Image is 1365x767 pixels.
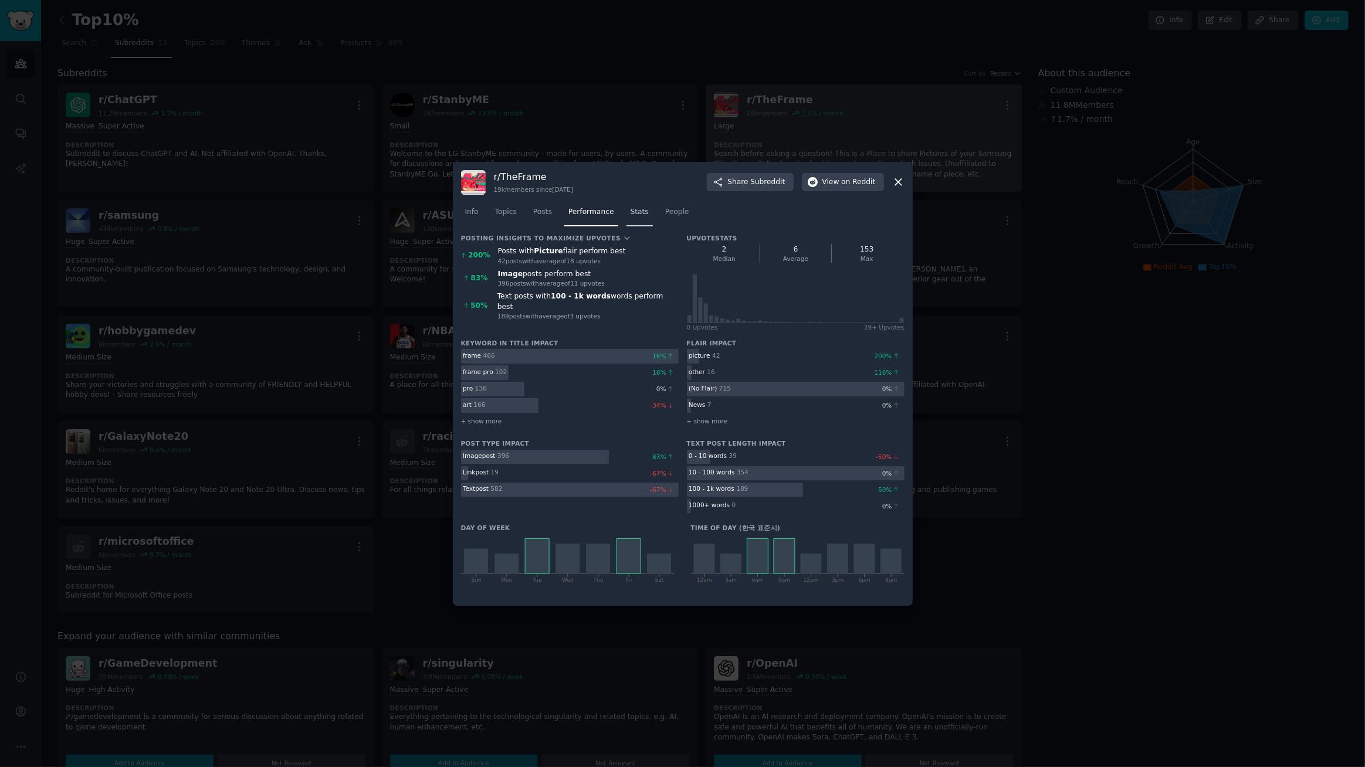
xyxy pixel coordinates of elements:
div: Posting Insights to maximize [461,234,584,242]
div: 0 % [882,385,905,393]
div: other [689,368,705,376]
div: picture [689,351,710,359]
a: Topics [491,203,521,227]
div: 166 [473,401,485,409]
span: View [822,177,876,188]
a: Performance [564,203,618,227]
div: -67 % [650,469,678,477]
div: -34 % [650,401,678,409]
span: on Reddit [841,177,875,188]
div: frame pro [463,368,493,376]
b: 100 - 1k words [551,292,611,300]
span: Stats [631,207,649,218]
div: Posts with flair perform best [498,246,679,257]
div: 354 [737,468,748,476]
div: 136 [475,384,487,392]
div: 153 [836,245,898,255]
div: 715 [719,384,731,392]
span: Posts [533,207,552,218]
div: 7 [707,401,712,409]
span: People [665,207,689,218]
div: 39 [729,452,737,460]
div: Average [764,254,827,263]
div: 0 - 10 words [689,452,727,460]
div: 16 % [652,368,678,376]
div: 189 post s with average of 3 upvote s [497,312,679,320]
h3: Text Post Length Impact [687,439,905,447]
div: 0 [732,501,736,509]
div: 466 [483,351,495,359]
a: Posts [529,203,556,227]
div: Image post [463,452,496,460]
tspan: 3pm [832,577,844,583]
span: Info [465,207,479,218]
tspan: 12pm [803,577,818,583]
h3: Flair impact [687,339,905,347]
div: 0 Upvote s [687,323,718,331]
div: 396 [497,452,509,460]
div: Link post [463,468,489,476]
div: frame [463,351,481,359]
a: Stats [626,203,653,227]
button: ShareSubreddit [707,173,793,192]
h3: r/ TheFrame [494,171,573,183]
div: 42 [712,351,720,359]
div: 6 [764,245,827,255]
div: posts perform best [498,269,679,280]
a: Info [461,203,483,227]
tspan: 6am [751,577,763,583]
b: Picture [534,247,563,255]
span: + show more [687,417,728,425]
tspan: Thu [592,577,603,583]
div: 42 post s with average of 18 upvote s [498,257,679,265]
h3: Upvote Stats [687,234,737,242]
tspan: Tue [532,577,542,583]
div: -50 % [876,453,904,461]
div: 102 [495,368,507,376]
div: 83 % [470,273,487,284]
h3: Keyword in title impact [461,339,679,347]
div: 100 - 1k words [689,484,734,493]
div: 0 % [882,502,905,510]
div: Max [836,254,898,263]
div: Median [693,254,756,263]
span: Performance [568,207,614,218]
span: Topics [495,207,517,218]
div: 116 % [874,368,904,376]
button: Upvotes [586,234,631,242]
tspan: Fri [625,577,632,583]
div: 0 % [882,469,905,477]
tspan: 12am [696,577,712,583]
span: Share [727,177,785,188]
div: 1000+ words [689,501,730,509]
div: Text posts with words perform best [497,291,679,312]
div: 189 [736,484,748,493]
tspan: 6pm [858,577,870,583]
div: 2 [693,245,756,255]
span: Subreddit [750,177,785,188]
div: 582 [490,484,502,493]
tspan: 3am [725,577,737,583]
tspan: 9pm [885,577,897,583]
tspan: Mon [501,577,512,583]
div: 200 % [468,250,490,261]
img: TheFrame [461,170,486,195]
div: 0 % [882,401,905,409]
span: + show more [461,417,502,425]
div: 200 % [874,352,904,360]
div: 0 % [656,385,679,393]
b: Image [498,270,523,278]
div: -67 % [650,486,678,494]
div: 396 post s with average of 11 upvote s [498,279,679,287]
div: News [689,401,705,409]
div: 16 [707,368,714,376]
div: art [463,401,472,409]
a: People [661,203,693,227]
div: 39+ Upvotes [864,323,905,331]
span: Upvotes [586,234,621,242]
div: 16 % [652,352,678,360]
div: 83 % [652,453,678,461]
tspan: Wed [562,577,574,583]
tspan: 9am [778,577,790,583]
h3: Post Type Impact [461,439,679,447]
